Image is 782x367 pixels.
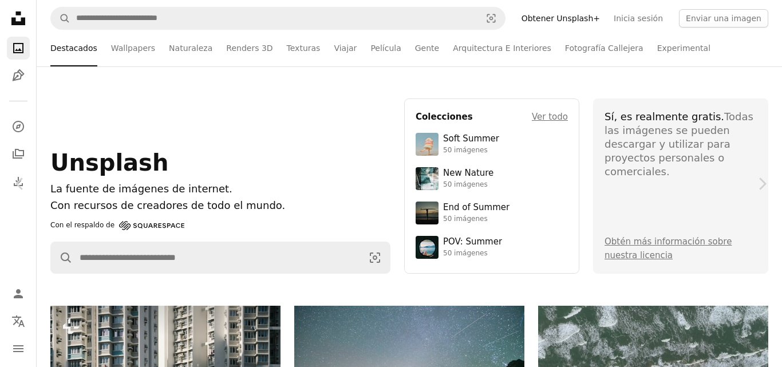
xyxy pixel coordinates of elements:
[50,198,390,214] p: Con recursos de creadores de todo el mundo.
[515,9,607,27] a: Obtener Unsplash+
[605,236,732,261] a: Obtén más información sobre nuestra licencia
[7,64,30,87] a: Ilustraciones
[7,310,30,333] button: Idioma
[443,202,510,214] div: End of Summer
[370,30,401,66] a: Película
[111,30,155,66] a: Wallpapers
[443,215,510,224] div: 50 imágenes
[226,30,272,66] a: Renders 3D
[50,219,184,232] a: Con el respaldo de
[477,7,505,29] button: Búsqueda visual
[50,181,390,198] h1: La fuente de imágenes de internet.
[416,236,439,259] img: premium_photo-1753820185677-ab78a372b033
[679,9,768,27] button: Enviar una imagen
[416,133,568,156] a: Soft Summer50 imágenes
[416,167,439,190] img: premium_photo-1755037089989-422ee333aef9
[443,249,502,258] div: 50 imágenes
[51,7,70,29] button: Buscar en Unsplash
[50,7,505,30] form: Encuentra imágenes en todo el sitio
[443,180,493,190] div: 50 imágenes
[416,202,439,224] img: premium_photo-1754398386796-ea3dec2a6302
[416,236,568,259] a: POV: Summer50 imágenes
[51,242,73,273] button: Buscar en Unsplash
[742,129,782,239] a: Siguiente
[287,30,321,66] a: Texturas
[416,133,439,156] img: premium_photo-1749544311043-3a6a0c8d54af
[443,168,493,179] div: New Nature
[453,30,551,66] a: Arquitectura E Interiores
[169,30,212,66] a: Naturaleza
[416,110,473,124] h4: Colecciones
[334,30,357,66] a: Viajar
[532,110,568,124] a: Ver todo
[565,30,643,66] a: Fotografía Callejera
[657,30,710,66] a: Experimental
[443,133,499,145] div: Soft Summer
[7,282,30,305] a: Iniciar sesión / Registrarse
[605,111,724,123] span: Sí, es realmente gratis.
[415,30,439,66] a: Gente
[7,37,30,60] a: Fotos
[443,236,502,248] div: POV: Summer
[7,115,30,138] a: Explorar
[50,149,168,176] span: Unsplash
[7,337,30,360] button: Menú
[443,146,499,155] div: 50 imágenes
[360,242,390,273] button: Búsqueda visual
[416,167,568,190] a: New Nature50 imágenes
[605,110,757,179] div: Todas las imágenes se pueden descargar y utilizar para proyectos personales o comerciales.
[607,9,670,27] a: Inicia sesión
[50,242,390,274] form: Encuentra imágenes en todo el sitio
[416,202,568,224] a: End of Summer50 imágenes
